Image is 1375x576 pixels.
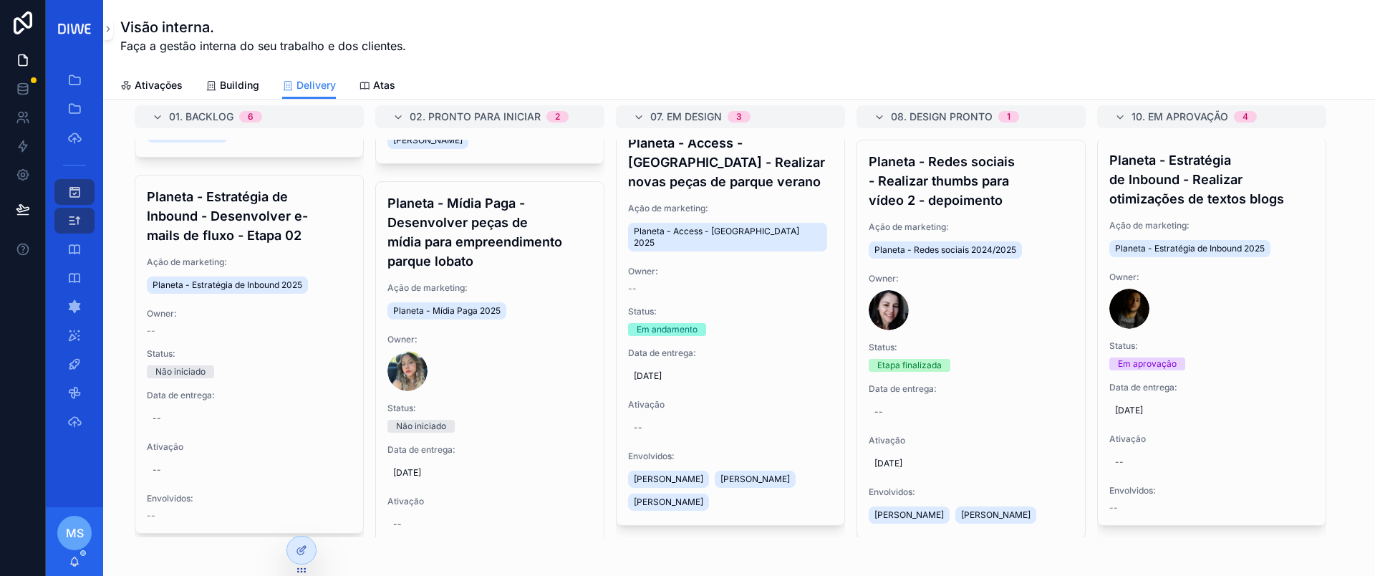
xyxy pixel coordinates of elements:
[869,486,1074,498] span: Envolvidos:
[147,390,352,401] span: Data de entrega:
[147,308,352,320] span: Owner:
[387,444,592,456] span: Data de entrega:
[1109,220,1314,231] span: Ação de marketing:
[147,256,352,268] span: Ação de marketing:
[869,435,1074,446] span: Ativação
[147,510,155,522] span: --
[135,78,183,92] span: Ativações
[874,406,883,418] div: --
[628,203,833,214] span: Ação de marketing:
[147,441,352,453] span: Ativação
[961,509,1031,521] span: [PERSON_NAME]
[634,474,703,485] span: [PERSON_NAME]
[1132,110,1228,124] span: 10. Em aprovação
[387,282,592,294] span: Ação de marketing:
[169,110,233,124] span: 01. Backlog
[628,133,833,191] h4: Planeta - Access - [GEOGRAPHIC_DATA] - Realizar novas peças de parque verano
[387,193,592,271] h4: Planeta - Mídia Paga - Desenvolver peças de mídia para empreendimento parque lobato
[736,111,742,123] div: 3
[634,422,642,433] div: --
[1097,138,1326,526] a: Planeta - Estratégia de Inbound - Realizar otimizações de textos blogsAção de marketing:Planeta -...
[874,244,1016,256] span: Planeta - Redes sociais 2024/2025
[869,152,1074,210] h4: Planeta - Redes sociais - Realizar thumbs para vídeo 2 - depoimento
[220,78,259,92] span: Building
[1109,272,1314,283] span: Owner:
[1243,111,1248,123] div: 4
[387,334,592,345] span: Owner:
[628,266,833,277] span: Owner:
[869,383,1074,395] span: Data de entrega:
[628,347,833,359] span: Data de entrega:
[634,496,703,508] span: [PERSON_NAME]
[393,519,402,530] div: --
[634,370,827,382] span: [DATE]
[1109,340,1314,352] span: Status:
[1007,111,1010,123] div: 1
[120,72,183,101] a: Ativações
[555,111,560,123] div: 2
[628,451,833,462] span: Envolvidos:
[1109,382,1314,393] span: Data de entrega:
[857,140,1086,539] a: Planeta - Redes sociais - Realizar thumbs para vídeo 2 - depoimentoAção de marketing:Planeta - Re...
[1118,357,1177,370] div: Em aprovação
[720,474,790,485] span: [PERSON_NAME]
[153,413,161,424] div: --
[147,325,155,337] span: --
[1115,456,1124,468] div: --
[1109,485,1314,496] span: Envolvidos:
[296,78,336,92] span: Delivery
[869,221,1074,233] span: Ação de marketing:
[147,493,352,504] span: Envolvidos:
[282,72,336,100] a: Delivery
[874,509,944,521] span: [PERSON_NAME]
[1109,433,1314,445] span: Ativação
[393,135,463,146] span: [PERSON_NAME]
[373,78,395,92] span: Atas
[869,342,1074,353] span: Status:
[46,57,103,453] div: scrollable content
[1109,502,1118,514] span: --
[393,305,501,317] span: Planeta - Mídia Paga 2025
[206,72,259,101] a: Building
[634,226,821,249] span: Planeta - Access - [GEOGRAPHIC_DATA] 2025
[891,110,993,124] span: 08. Design pronto
[874,458,1068,469] span: [DATE]
[120,17,406,37] h1: Visão interna.
[1115,243,1265,254] span: Planeta - Estratégia de Inbound 2025
[147,348,352,360] span: Status:
[66,524,84,542] span: MS
[54,20,95,38] img: App logo
[616,121,845,526] a: Planeta - Access - [GEOGRAPHIC_DATA] - Realizar novas peças de parque veranoAção de marketing:Pla...
[120,37,406,54] span: Faça a gestão interna do seu trabalho e dos clientes.
[628,399,833,411] span: Ativação
[877,359,942,372] div: Etapa finalizada
[387,403,592,414] span: Status:
[1109,150,1314,208] h4: Planeta - Estratégia de Inbound - Realizar otimizações de textos blogs
[147,187,352,245] h4: Planeta - Estratégia de Inbound - Desenvolver e-mails de fluxo - Etapa 02
[650,110,722,124] span: 07. Em design
[155,365,206,378] div: Não iniciado
[387,496,592,507] span: Ativação
[410,110,541,124] span: 02. Pronto para iniciar
[359,72,395,101] a: Atas
[869,273,1074,284] span: Owner:
[628,306,833,317] span: Status:
[153,464,161,476] div: --
[637,323,698,336] div: Em andamento
[153,279,302,291] span: Planeta - Estratégia de Inbound 2025
[248,111,254,123] div: 6
[628,283,637,294] span: --
[393,467,587,479] span: [DATE]
[396,420,446,433] div: Não iniciado
[135,175,364,534] a: Planeta - Estratégia de Inbound - Desenvolver e-mails de fluxo - Etapa 02Ação de marketing:Planet...
[1115,405,1308,416] span: [DATE]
